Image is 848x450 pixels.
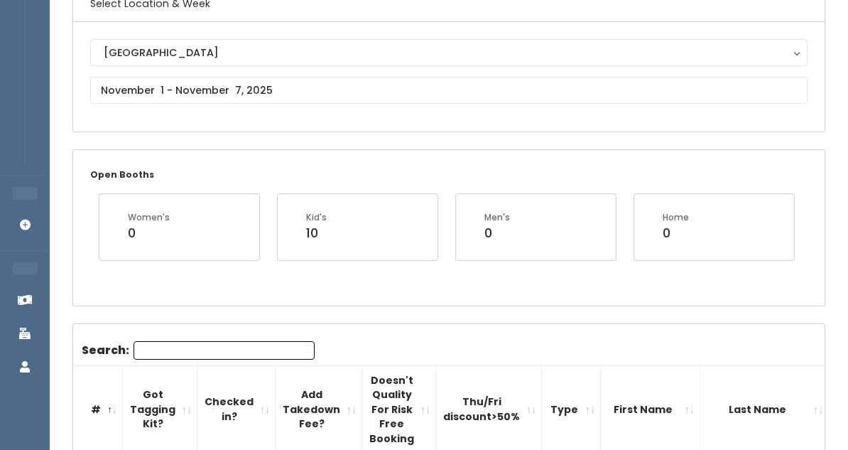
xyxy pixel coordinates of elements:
[306,211,327,224] div: Kid's
[306,224,327,242] div: 10
[104,45,794,60] div: [GEOGRAPHIC_DATA]
[134,341,315,360] input: Search:
[90,168,154,181] small: Open Booths
[663,224,689,242] div: 0
[663,211,689,224] div: Home
[484,211,510,224] div: Men's
[128,224,170,242] div: 0
[90,77,808,104] input: November 1 - November 7, 2025
[90,39,808,66] button: [GEOGRAPHIC_DATA]
[128,211,170,224] div: Women's
[82,341,315,360] label: Search:
[484,224,510,242] div: 0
